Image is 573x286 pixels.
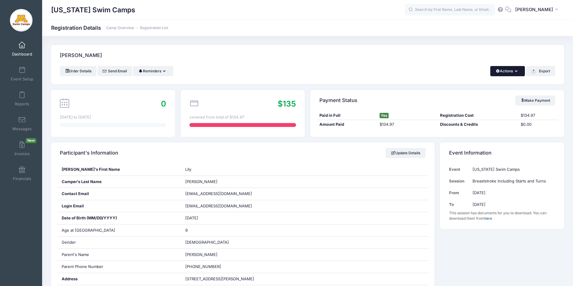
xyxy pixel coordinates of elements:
[57,273,181,285] div: Address
[189,114,296,120] div: covered from total of $134.97
[470,164,555,175] td: [US_STATE] Swim Camps
[437,113,518,119] div: Registration Cost
[437,122,518,128] div: Discounts & Credits
[10,9,32,32] img: Minnesota Swim Camps
[185,228,188,233] span: 9
[14,151,30,156] span: Invoices
[449,145,491,162] h4: Event Information
[8,63,36,84] a: Event Setup
[526,66,555,76] button: Export
[51,3,135,17] h1: [US_STATE] Swim Camps
[511,3,564,17] button: [PERSON_NAME]
[449,187,470,199] td: From
[13,176,31,181] span: Financials
[316,122,377,128] div: Amount Paid
[319,92,357,109] h4: Payment Status
[515,6,553,13] span: [PERSON_NAME]
[15,101,29,107] span: Reports
[470,187,555,199] td: [DATE]
[57,176,181,188] div: Camper's Last Name
[449,210,555,221] div: This session has documents for you to download. You can download them from
[386,148,426,158] a: Update Details
[8,113,36,134] a: Messages
[8,88,36,109] a: Reports
[405,4,495,16] input: Search by First Name, Last Name, or Email...
[161,99,166,108] span: 0
[60,66,97,76] a: Order Details
[185,264,221,269] span: [PHONE_NUMBER]
[140,26,168,30] a: Registration List
[185,252,217,257] span: [PERSON_NAME]
[185,215,198,220] span: [DATE]
[57,249,181,261] div: Parent's Name
[449,175,470,187] td: Session
[449,199,470,210] td: To
[60,114,166,120] div: [DATE] to [DATE]
[185,191,252,196] span: [EMAIL_ADDRESS][DOMAIN_NAME]
[57,212,181,224] div: Date of Birth (MM/DD/YYYY)
[377,122,437,128] div: $134.97
[8,138,36,159] a: InvoicesNew
[185,167,191,172] span: Lily
[106,26,134,30] a: Camp Overview
[490,66,525,76] button: Actions
[185,179,217,184] span: [PERSON_NAME]
[57,236,181,248] div: Gender
[57,200,181,212] div: Login Email
[60,47,102,64] h4: [PERSON_NAME]
[97,66,132,76] a: Send Email
[185,240,229,245] span: [DEMOGRAPHIC_DATA]
[470,199,555,210] td: [DATE]
[316,113,377,119] div: Paid in Full
[57,188,181,200] div: Contact Email
[11,77,33,82] span: Event Setup
[12,52,32,57] span: Dashboard
[470,175,555,187] td: Breaststroke including Starts and Turns
[51,25,168,31] h1: Registration Details
[57,261,181,273] div: Parent Phone Number
[185,276,254,281] span: [STREET_ADDRESS][PERSON_NAME]
[8,163,36,184] a: Financials
[518,113,558,119] div: $134.97
[12,126,32,131] span: Messages
[515,95,555,106] a: Make Payment
[133,66,173,76] button: Reminders
[60,145,118,162] h4: Participant's Information
[518,122,558,128] div: $0.00
[278,99,296,108] span: $135
[8,38,36,59] a: Dashboard
[26,138,36,143] span: New
[449,164,470,175] td: Event
[57,164,181,176] div: [PERSON_NAME]'s First Name
[57,224,181,236] div: Age at [GEOGRAPHIC_DATA]
[484,216,492,221] a: here
[380,113,389,118] span: Yes
[185,203,260,209] span: [EMAIL_ADDRESS][DOMAIN_NAME]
